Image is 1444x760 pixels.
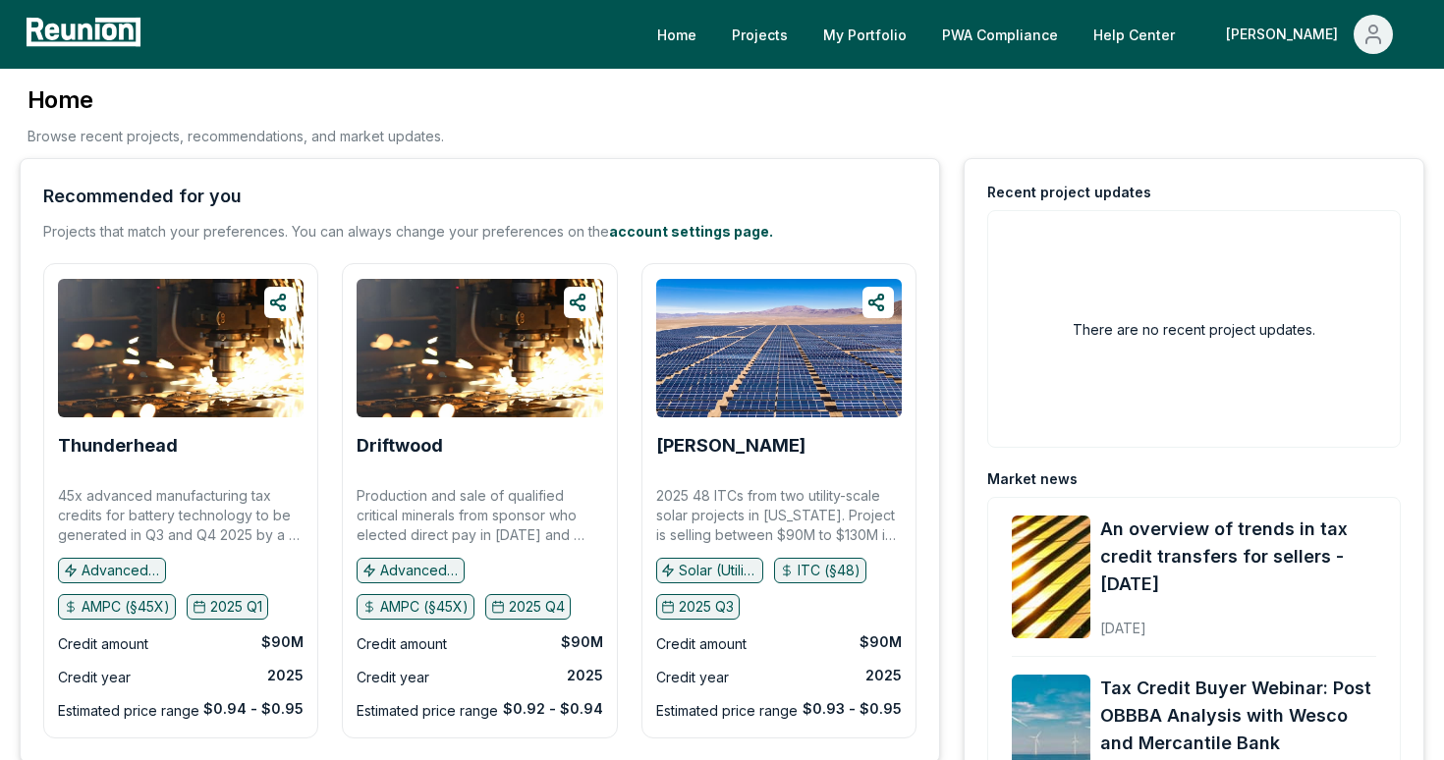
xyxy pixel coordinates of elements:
a: PWA Compliance [926,15,1074,54]
div: Recent project updates [987,183,1151,202]
p: AMPC (§45X) [82,597,170,617]
img: An overview of trends in tax credit transfers for sellers - September 2025 [1012,516,1090,638]
p: ITC (§48) [798,561,861,580]
div: 2025 [567,666,603,685]
p: Browse recent projects, recommendations, and market updates. [28,126,444,146]
button: Advanced manufacturing [357,558,465,583]
p: 2025 48 ITCs from two utility-scale solar projects in [US_STATE]. Project is selling between $90M... [656,486,902,545]
div: Estimated price range [357,699,498,723]
b: [PERSON_NAME] [656,435,805,456]
a: Driftwood [357,436,443,456]
img: Ridgeway [656,279,902,417]
div: $90M [860,632,902,652]
a: Home [641,15,712,54]
div: $90M [561,632,603,652]
div: Credit year [656,666,729,689]
h2: There are no recent project updates. [1073,319,1315,340]
a: [PERSON_NAME] [656,436,805,456]
span: Projects that match your preferences. You can always change your preferences on the [43,223,609,240]
p: Advanced manufacturing [380,561,459,580]
div: $0.94 - $0.95 [203,699,304,719]
p: Advanced manufacturing [82,561,160,580]
p: 2025 Q4 [509,597,565,617]
h3: Home [28,84,444,116]
p: AMPC (§45X) [380,597,469,617]
a: account settings page. [609,223,773,240]
div: Estimated price range [58,699,199,723]
div: $0.93 - $0.95 [803,699,902,719]
a: Help Center [1078,15,1191,54]
a: An overview of trends in tax credit transfers for sellers - [DATE] [1100,516,1376,598]
p: Solar (Utility) [679,561,757,580]
button: Solar (Utility) [656,558,764,583]
a: Thunderhead [58,436,178,456]
div: $90M [261,632,304,652]
p: 2025 Q1 [210,597,262,617]
button: [PERSON_NAME] [1210,15,1409,54]
button: Advanced manufacturing [58,558,166,583]
div: Credit amount [656,632,747,656]
b: Driftwood [357,435,443,456]
button: 2025 Q1 [187,594,268,620]
div: Recommended for you [43,183,242,210]
div: Market news [987,469,1078,489]
button: 2025 Q3 [656,594,741,620]
p: 2025 Q3 [679,597,734,617]
a: My Portfolio [807,15,922,54]
div: Credit amount [58,632,148,656]
div: $0.92 - $0.94 [503,699,603,719]
div: Credit year [357,666,429,689]
div: 2025 [267,666,304,685]
nav: Main [641,15,1424,54]
p: Production and sale of qualified critical minerals from sponsor who elected direct pay in [DATE] ... [357,486,602,545]
b: Thunderhead [58,435,178,456]
div: [PERSON_NAME] [1226,15,1346,54]
div: Estimated price range [656,699,798,723]
a: Tax Credit Buyer Webinar: Post OBBBA Analysis with Wesco and Mercantile Bank [1100,675,1376,757]
div: [DATE] [1100,604,1376,638]
a: Projects [716,15,804,54]
button: 2025 Q4 [485,594,571,620]
div: 2025 [865,666,902,685]
div: Credit year [58,666,131,689]
img: Thunderhead [58,279,304,417]
div: Credit amount [357,632,447,656]
img: Driftwood [357,279,602,417]
p: 45x advanced manufacturing tax credits for battery technology to be generated in Q3 and Q4 2025 b... [58,486,304,545]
